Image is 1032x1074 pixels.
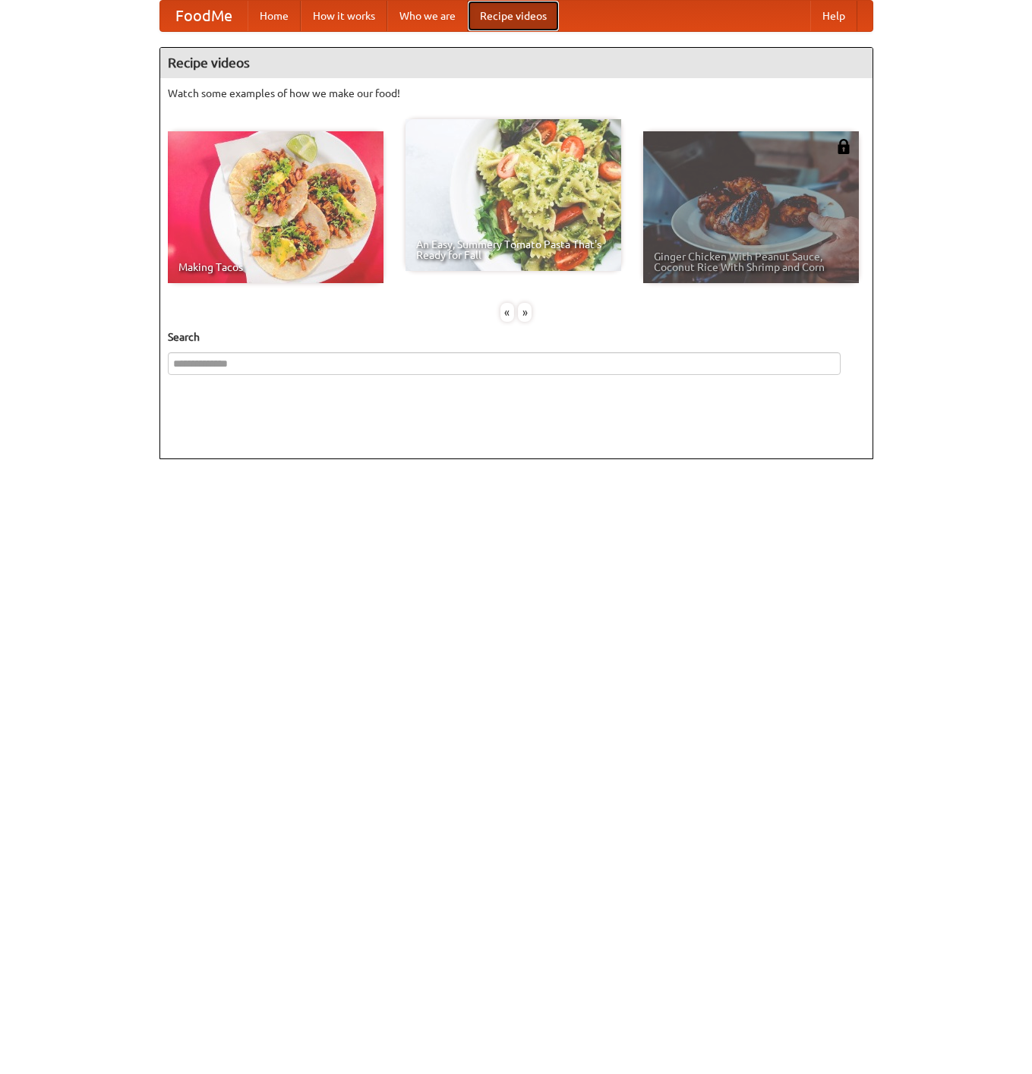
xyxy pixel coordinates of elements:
a: Who we are [387,1,468,31]
div: « [500,303,514,322]
h5: Search [168,329,865,345]
span: An Easy, Summery Tomato Pasta That's Ready for Fall [416,239,611,260]
img: 483408.png [836,139,851,154]
a: Making Tacos [168,131,383,283]
a: How it works [301,1,387,31]
a: Help [810,1,857,31]
div: » [518,303,532,322]
h4: Recipe videos [160,48,873,78]
a: Recipe videos [468,1,559,31]
p: Watch some examples of how we make our food! [168,86,865,101]
a: Home [248,1,301,31]
a: FoodMe [160,1,248,31]
a: An Easy, Summery Tomato Pasta That's Ready for Fall [406,119,621,271]
span: Making Tacos [178,262,373,272]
